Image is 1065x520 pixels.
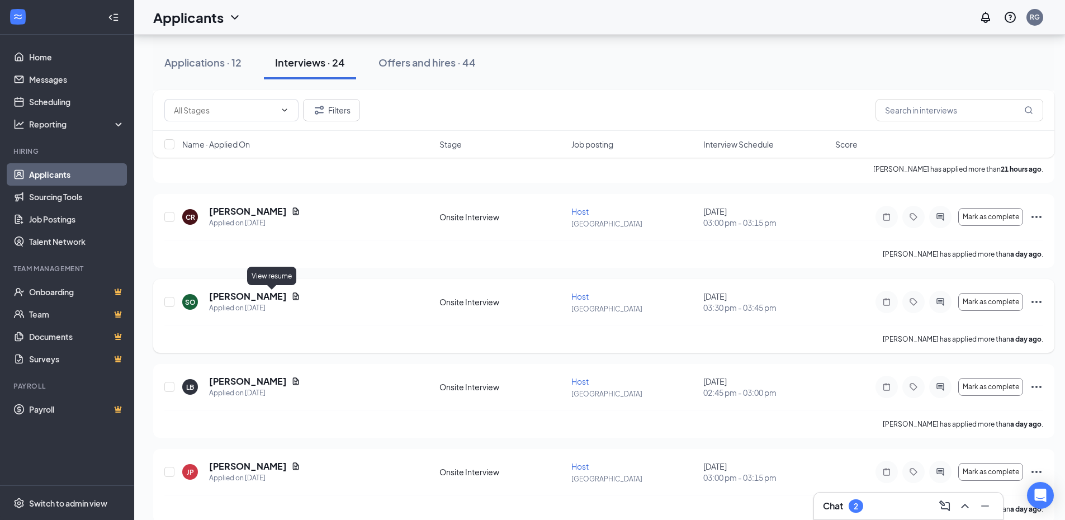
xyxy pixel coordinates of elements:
[291,207,300,216] svg: Document
[209,302,300,314] div: Applied on [DATE]
[164,55,242,69] div: Applications · 12
[958,378,1023,396] button: Mark as complete
[1027,482,1054,509] div: Open Intercom Messenger
[153,8,224,27] h1: Applicants
[378,55,476,69] div: Offers and hires · 44
[29,325,125,348] a: DocumentsCrown
[182,139,250,150] span: Name · Applied On
[703,139,774,150] span: Interview Schedule
[938,499,952,513] svg: ComposeMessage
[13,498,25,509] svg: Settings
[963,213,1019,221] span: Mark as complete
[29,208,125,230] a: Job Postings
[439,139,462,150] span: Stage
[29,281,125,303] a: OnboardingCrown
[907,212,920,221] svg: Tag
[703,461,829,483] div: [DATE]
[936,497,954,515] button: ComposeMessage
[873,164,1043,174] p: [PERSON_NAME] has applied more than .
[958,293,1023,311] button: Mark as complete
[275,55,345,69] div: Interviews · 24
[209,387,300,399] div: Applied on [DATE]
[883,249,1043,259] p: [PERSON_NAME] has applied more than .
[1024,106,1033,115] svg: MagnifyingGlass
[571,291,589,301] span: Host
[291,377,300,386] svg: Document
[209,205,287,218] h5: [PERSON_NAME]
[835,139,858,150] span: Score
[29,186,125,208] a: Sourcing Tools
[29,46,125,68] a: Home
[963,298,1019,306] span: Mark as complete
[187,467,194,477] div: JP
[934,382,947,391] svg: ActiveChat
[1010,335,1042,343] b: a day ago
[174,104,276,116] input: All Stages
[880,467,893,476] svg: Note
[1010,505,1042,513] b: a day ago
[907,382,920,391] svg: Tag
[963,468,1019,476] span: Mark as complete
[958,463,1023,481] button: Mark as complete
[29,68,125,91] a: Messages
[934,297,947,306] svg: ActiveChat
[313,103,326,117] svg: Filter
[823,500,843,512] h3: Chat
[1030,465,1043,479] svg: Ellipses
[703,217,829,228] span: 03:00 pm - 03:15 pm
[934,212,947,221] svg: ActiveChat
[29,348,125,370] a: SurveysCrown
[29,163,125,186] a: Applicants
[1010,250,1042,258] b: a day ago
[883,334,1043,344] p: [PERSON_NAME] has applied more than .
[13,119,25,130] svg: Analysis
[571,474,697,484] p: [GEOGRAPHIC_DATA]
[934,467,947,476] svg: ActiveChat
[571,376,589,386] span: Host
[1030,295,1043,309] svg: Ellipses
[958,499,972,513] svg: ChevronUp
[571,206,589,216] span: Host
[1001,165,1042,173] b: 21 hours ago
[571,389,697,399] p: [GEOGRAPHIC_DATA]
[291,292,300,301] svg: Document
[976,497,994,515] button: Minimize
[979,11,992,24] svg: Notifications
[29,398,125,420] a: PayrollCrown
[703,291,829,313] div: [DATE]
[13,146,122,156] div: Hiring
[703,387,829,398] span: 02:45 pm - 03:00 pm
[439,211,565,223] div: Onsite Interview
[209,218,300,229] div: Applied on [DATE]
[439,466,565,478] div: Onsite Interview
[209,290,287,302] h5: [PERSON_NAME]
[29,498,107,509] div: Switch to admin view
[29,303,125,325] a: TeamCrown
[703,376,829,398] div: [DATE]
[875,99,1043,121] input: Search in interviews
[29,119,125,130] div: Reporting
[12,11,23,22] svg: WorkstreamLogo
[29,91,125,113] a: Scheduling
[186,382,194,392] div: LB
[571,139,613,150] span: Job posting
[703,302,829,313] span: 03:30 pm - 03:45 pm
[209,375,287,387] h5: [PERSON_NAME]
[108,12,119,23] svg: Collapse
[303,99,360,121] button: Filter Filters
[571,304,697,314] p: [GEOGRAPHIC_DATA]
[29,230,125,253] a: Talent Network
[13,381,122,391] div: Payroll
[209,460,287,472] h5: [PERSON_NAME]
[1030,210,1043,224] svg: Ellipses
[907,297,920,306] svg: Tag
[978,499,992,513] svg: Minimize
[291,462,300,471] svg: Document
[209,472,300,484] div: Applied on [DATE]
[186,212,195,222] div: CR
[854,502,858,511] div: 2
[228,11,242,24] svg: ChevronDown
[703,206,829,228] div: [DATE]
[958,208,1023,226] button: Mark as complete
[439,381,565,393] div: Onsite Interview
